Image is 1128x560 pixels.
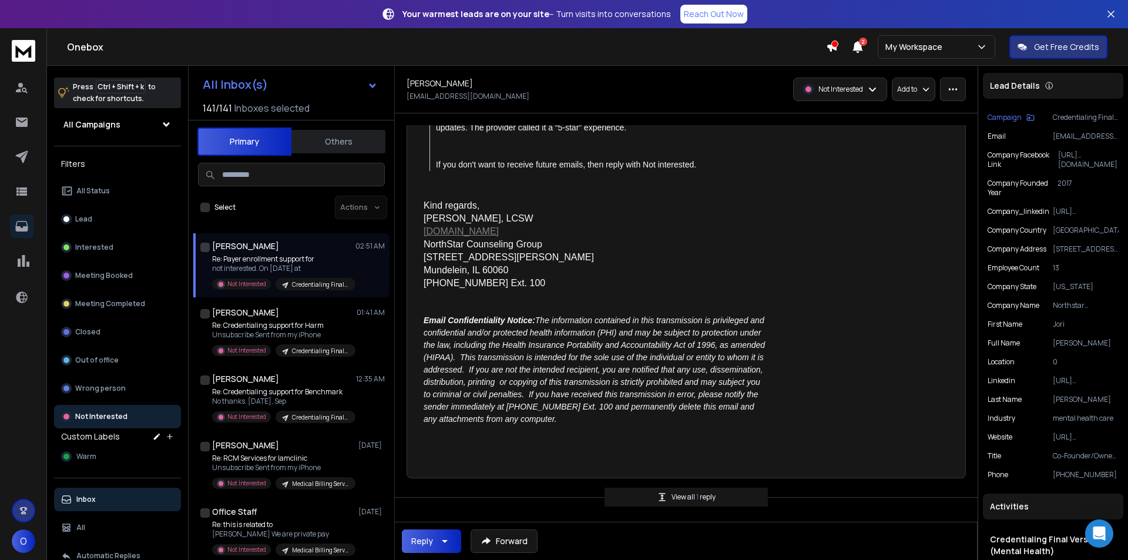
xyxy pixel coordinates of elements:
[988,150,1058,169] p: Company Facebook Link
[990,80,1040,92] p: Lead Details
[291,129,385,155] button: Others
[75,271,133,280] p: Meeting Booked
[1053,113,1119,122] p: Credentialing Final Version (Mental Health)
[988,113,1035,122] button: Campaign
[680,5,747,24] a: Reach Out Now
[212,463,353,472] p: Unsubscribe Sent from my iPhone
[227,280,266,289] p: Not Interested
[292,546,348,555] p: Medical Billing Services (V2- Correct with Same ICP)
[402,8,549,19] strong: Your warmest leads are on your site
[292,413,348,422] p: Credentialing Final Version (Mental Health)
[424,316,767,424] em: The information contained in this transmission is privileged and confidential and/or protected he...
[1053,244,1119,254] p: [STREET_ADDRESS][US_STATE]
[54,156,181,172] h3: Filters
[356,374,385,384] p: 12:35 AM
[1053,357,1119,367] p: 0
[212,520,353,529] p: Re: this is related to
[75,327,100,337] p: Closed
[1053,470,1119,479] p: [PHONE_NUMBER]
[212,397,353,406] p: No thanks. [DATE], Sep
[988,395,1022,404] p: Last Name
[424,239,542,249] font: NorthStar Counseling Group
[54,488,181,511] button: Inbox
[54,405,181,428] button: Not Interested
[411,535,433,547] div: Reply
[212,254,353,264] p: Re: Payer enrollment support for
[424,265,508,275] font: Mundelein, IL 60060
[234,101,310,115] h3: Inboxes selected
[402,529,461,553] button: Reply
[73,81,156,105] p: Press to check for shortcuts.
[76,495,96,504] p: Inbox
[424,316,535,325] strong: Email Confidentiality Notice:
[990,534,1116,557] h1: Credentialing Final Version (Mental Health)
[471,529,538,553] button: Forward
[54,292,181,316] button: Meeting Completed
[357,308,385,317] p: 01:41 AM
[76,452,96,461] span: Warm
[96,80,146,93] span: Ctrl + Shift + k
[1053,395,1119,404] p: [PERSON_NAME]
[212,454,353,463] p: Re: RCM Services for Iamclinic
[227,413,266,421] p: Not Interested
[424,226,499,236] a: [DOMAIN_NAME]
[859,38,867,46] span: 2
[988,132,1006,141] p: Email
[988,432,1012,442] p: website
[212,506,257,518] h1: Office Staff
[54,516,181,539] button: All
[227,346,266,355] p: Not Interested
[193,73,387,96] button: All Inbox(s)
[1009,35,1107,59] button: Get Free Credits
[402,8,671,20] p: – Turn visits into conversations
[61,431,120,442] h3: Custom Labels
[407,92,529,101] p: [EMAIL_ADDRESS][DOMAIN_NAME]
[75,356,119,365] p: Out of office
[988,113,1022,122] p: Campaign
[12,529,35,553] span: O
[988,207,1049,216] p: company_linkedin
[988,244,1046,254] p: Company Address
[67,40,826,54] h1: Onebox
[212,240,279,252] h1: [PERSON_NAME]
[197,128,291,156] button: Primary
[988,301,1039,310] p: Company Name
[212,264,353,273] p: not interested. On [DATE] at
[983,494,1123,519] div: Activities
[897,85,917,94] p: Add to
[54,445,181,468] button: Warm
[696,492,700,502] span: 1
[1053,432,1119,442] p: [URL][DOMAIN_NAME]
[1053,132,1119,141] p: [EMAIL_ADDRESS][DOMAIN_NAME]
[684,8,744,20] p: Reach Out Now
[818,85,863,94] p: Not Interested
[1053,376,1119,385] p: [URL][DOMAIN_NAME]
[227,545,266,554] p: Not Interested
[75,384,126,393] p: Wrong person
[988,470,1008,479] p: Phone
[355,242,385,251] p: 02:51 AM
[988,338,1020,348] p: Full Name
[292,280,348,289] p: Credentialing Final Version (Mental Health)
[1085,519,1113,548] div: Open Intercom Messenger
[1053,451,1119,461] p: Co-Founder/Owner of NorthStar Counseling Group, PLLC
[1053,226,1119,235] p: [GEOGRAPHIC_DATA]
[672,492,716,502] p: View all reply
[424,200,479,210] font: Kind regards,
[988,282,1036,291] p: Company State
[54,236,181,259] button: Interested
[1053,263,1119,273] p: 13
[54,113,181,136] button: All Campaigns
[212,373,279,385] h1: [PERSON_NAME]
[358,441,385,450] p: [DATE]
[988,179,1057,197] p: Company Founded Year
[54,179,181,203] button: All Status
[1053,338,1119,348] p: [PERSON_NAME]
[292,347,348,356] p: Credentialing Final Version (Mental Health)
[1053,320,1119,329] p: Jori
[407,78,473,89] h1: [PERSON_NAME]
[1034,41,1099,53] p: Get Free Credits
[54,207,181,231] button: Lead
[212,440,279,451] h1: [PERSON_NAME]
